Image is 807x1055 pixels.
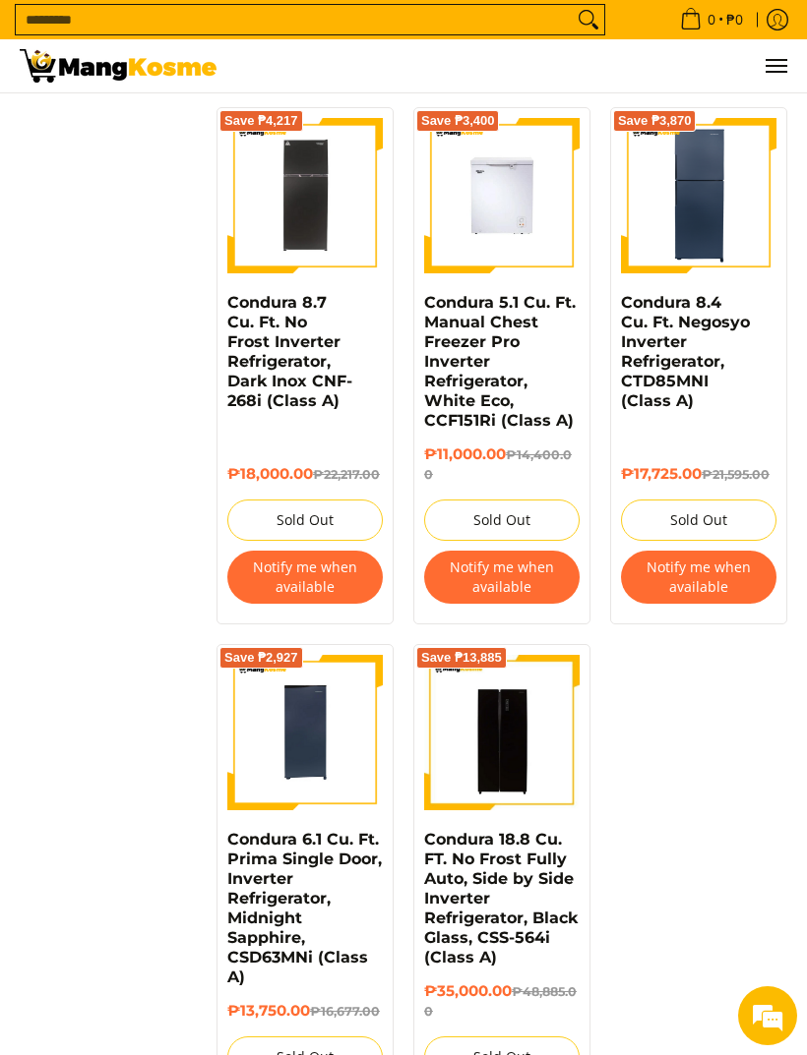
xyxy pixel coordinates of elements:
button: Notify me when available [227,551,383,604]
a: Condura 5.1 Cu. Ft. Manual Chest Freezer Pro Inverter Refrigerator, White Eco, CCF151Ri (Class A) [424,293,576,430]
span: Save ₱13,885 [421,652,502,664]
span: Save ₱3,870 [618,115,692,127]
h6: ₱17,725.00 [621,465,776,485]
img: Condura 5.1 Cu. Ft. Manual Chest Freezer Pro Inverter Refrigerator, White Eco, CCF151Ri (Class A) [424,120,580,272]
del: ₱48,885.00 [424,984,577,1019]
h6: ₱35,000.00 [424,982,580,1022]
del: ₱14,400.00 [424,447,572,482]
span: Save ₱4,217 [224,115,298,127]
button: Search [573,5,604,34]
img: Bodega Sale Refrigerator l Mang Kosme: Home Appliances Warehouse Sale [20,49,217,83]
span: ₱0 [723,13,746,27]
del: ₱22,217.00 [313,467,380,482]
img: condura-6.3-cubic-feet-prima-single-door-inverter-refrigerator-full-view-mang-kosme [227,657,383,808]
textarea: Type your message and click 'Submit' [10,537,375,606]
button: Sold Out [424,499,580,541]
nav: Main Menu [236,39,787,92]
span: We are offline. Please leave us a message. [41,248,343,446]
a: Condura 6.1 Cu. Ft. Prima Single Door, Inverter Refrigerator, Midnight Sapphire, CSD63MNi (Class A) [227,830,382,986]
ul: Customer Navigation [236,39,787,92]
a: Condura 8.7 Cu. Ft. No Frost Inverter Refrigerator, Dark Inox CNF-268i (Class A) [227,293,352,410]
a: Condura 18.8 Cu. FT. No Frost Fully Auto, Side by Side Inverter Refrigerator, Black Glass, CSS-56... [424,830,578,967]
button: Notify me when available [621,551,776,604]
img: Condura 8.7 Cu. Ft. No Frost Inverter Refrigerator, Dark Inox CNF-268i (Class A) [227,120,383,271]
span: Save ₱2,927 [224,652,298,664]
button: Notify me when available [424,551,580,604]
h6: ₱13,750.00 [227,1002,383,1022]
em: Submit [288,606,357,632]
button: Sold Out [621,499,776,541]
img: Condura 18.8 Cu. FT. No Frost Fully Auto, Side by Side Inverter Refrigerator, Black Glass, CSS-56... [424,655,580,810]
span: 0 [705,13,718,27]
h6: ₱11,000.00 [424,445,580,485]
del: ₱21,595.00 [702,467,770,482]
div: Minimize live chat window [323,10,370,57]
div: Leave a message [102,110,331,136]
button: Sold Out [227,499,383,541]
span: Save ₱3,400 [421,115,495,127]
span: • [674,9,749,30]
a: Condura 8.4 Cu. Ft. Negosyo Inverter Refrigerator, CTD85MNI (Class A) [621,293,750,410]
button: Menu [764,39,787,92]
h6: ₱18,000.00 [227,465,383,485]
del: ₱16,677.00 [310,1004,380,1019]
img: Condura 8.4 Cu. Ft. Negosyo Inverter Refrigerator, CTD85MNI (Class A) [621,118,776,273]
